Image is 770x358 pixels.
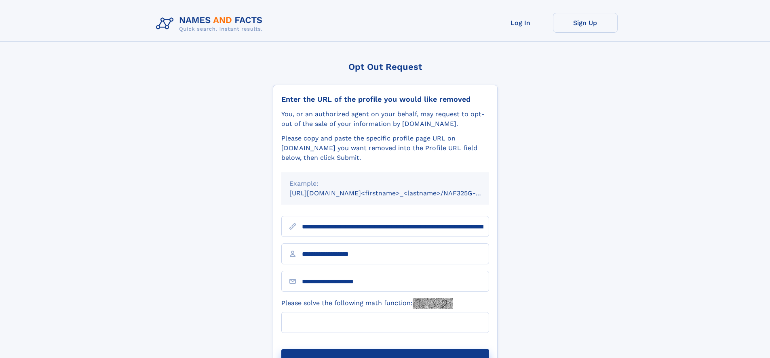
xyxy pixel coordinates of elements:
label: Please solve the following math function: [281,298,453,309]
a: Sign Up [553,13,618,33]
div: Enter the URL of the profile you would like removed [281,95,489,104]
div: Opt Out Request [273,62,498,72]
div: Please copy and paste the specific profile page URL on [DOMAIN_NAME] you want removed into the Pr... [281,134,489,163]
div: Example: [289,179,481,188]
small: [URL][DOMAIN_NAME]<firstname>_<lastname>/NAF325G-xxxxxxxx [289,189,504,197]
a: Log In [488,13,553,33]
img: Logo Names and Facts [153,13,269,35]
div: You, or an authorized agent on your behalf, may request to opt-out of the sale of your informatio... [281,109,489,129]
